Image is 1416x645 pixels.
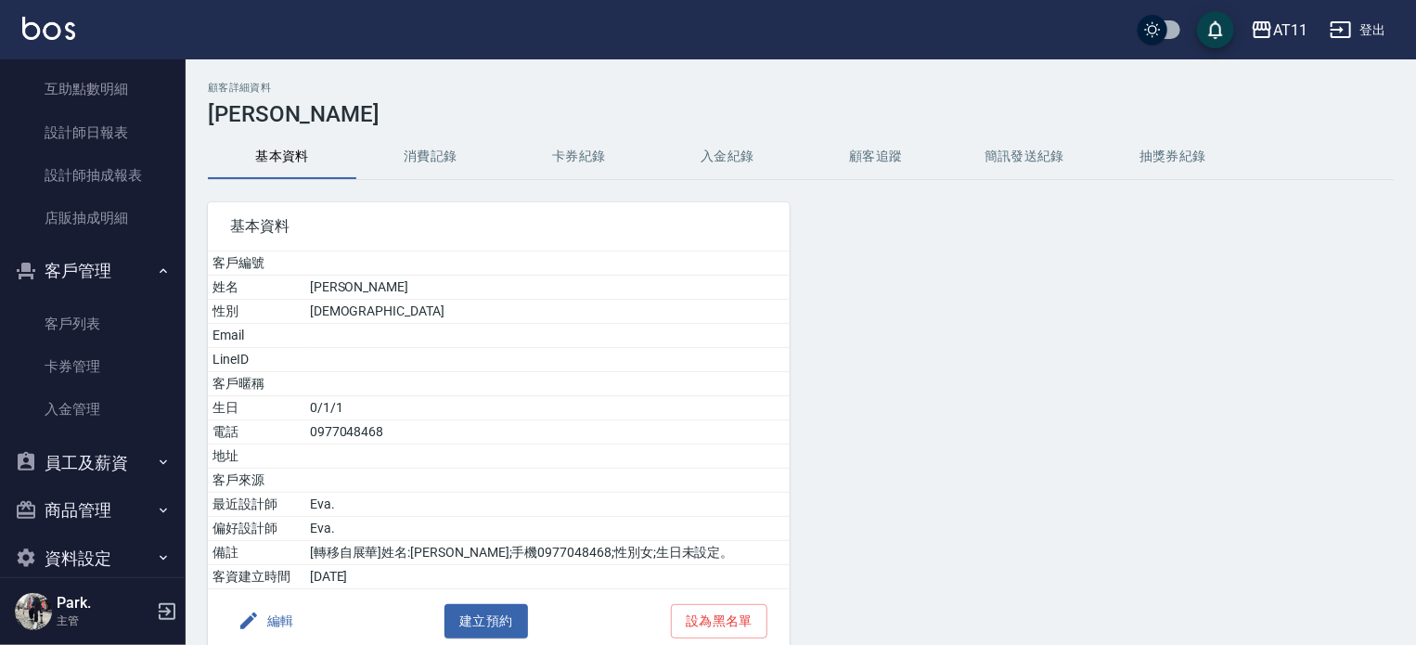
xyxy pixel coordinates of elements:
button: 編輯 [230,604,302,639]
span: 基本資料 [230,217,767,236]
button: 商品管理 [7,486,178,535]
td: 0/1/1 [305,396,790,420]
button: 設為黑名單 [671,604,767,639]
button: 資料設定 [7,535,178,583]
td: 客資建立時間 [208,565,305,589]
div: AT11 [1273,19,1307,42]
button: 建立預約 [444,604,528,639]
td: 最近設計師 [208,493,305,517]
td: 偏好設計師 [208,517,305,541]
button: 客戶管理 [7,247,178,295]
h2: 顧客詳細資料 [208,82,1394,94]
td: 0977048468 [305,420,790,445]
td: [PERSON_NAME] [305,276,790,300]
button: 消費記錄 [356,135,505,179]
td: [DEMOGRAPHIC_DATA] [305,300,790,324]
a: 客戶列表 [7,303,178,345]
img: Logo [22,17,75,40]
td: 性別 [208,300,305,324]
td: Email [208,324,305,348]
button: 入金紀錄 [653,135,802,179]
button: 基本資料 [208,135,356,179]
a: 設計師抽成報表 [7,154,178,197]
p: 主管 [57,613,151,629]
button: 卡券紀錄 [505,135,653,179]
td: 客戶編號 [208,252,305,276]
td: [轉移自展華]姓名:[PERSON_NAME];手機0977048468;性別女;生日未設定。 [305,541,790,565]
a: 互助點數明細 [7,68,178,110]
td: [DATE] [305,565,790,589]
td: LineID [208,348,305,372]
td: 客戶暱稱 [208,372,305,396]
button: save [1197,11,1234,48]
td: 姓名 [208,276,305,300]
button: 登出 [1322,13,1394,47]
img: Person [15,593,52,630]
td: 地址 [208,445,305,469]
a: 設計師日報表 [7,111,178,154]
h5: Park. [57,594,151,613]
button: 顧客追蹤 [802,135,950,179]
button: 員工及薪資 [7,439,178,487]
td: Eva. [305,517,790,541]
button: AT11 [1243,11,1315,49]
a: 卡券管理 [7,345,178,388]
td: Eva. [305,493,790,517]
button: 抽獎券紀錄 [1099,135,1247,179]
td: 客戶來源 [208,469,305,493]
a: 入金管理 [7,388,178,431]
button: 簡訊發送紀錄 [950,135,1099,179]
td: 生日 [208,396,305,420]
h3: [PERSON_NAME] [208,101,1394,127]
td: 備註 [208,541,305,565]
td: 電話 [208,420,305,445]
a: 店販抽成明細 [7,197,178,239]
